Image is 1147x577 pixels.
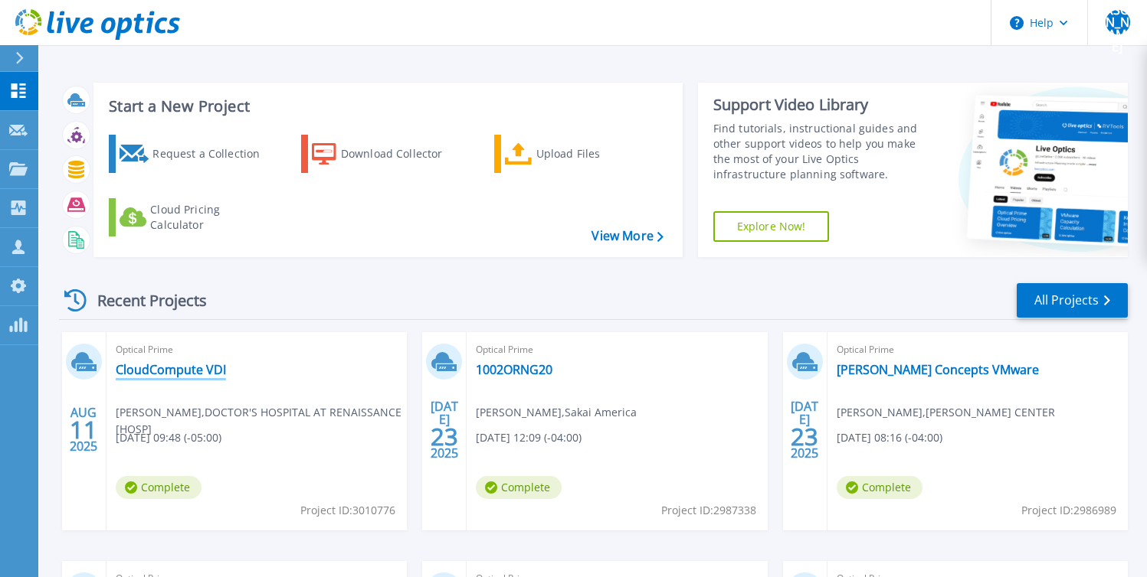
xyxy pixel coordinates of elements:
[116,362,226,377] a: CloudCompute VDI
[152,139,275,169] div: Request a Collection
[837,362,1039,377] a: [PERSON_NAME] Concepts VMware
[713,121,929,182] div: Find tutorials, instructional guides and other support videos to help you make the most of your L...
[476,404,637,421] span: [PERSON_NAME] , Sakai America
[476,362,552,377] a: 1002ORNG20
[116,341,398,358] span: Optical Prime
[661,502,756,519] span: Project ID: 2987338
[301,135,472,173] a: Download Collector
[341,139,464,169] div: Download Collector
[59,282,228,319] div: Recent Projects
[431,430,458,443] span: 23
[116,404,407,438] span: [PERSON_NAME] , DOCTOR'S HOSPITAL AT RENAISSANCE [HOSP]
[791,430,818,443] span: 23
[837,341,1119,358] span: Optical Prime
[837,429,942,446] span: [DATE] 08:16 (-04:00)
[300,502,395,519] span: Project ID: 3010776
[476,341,758,358] span: Optical Prime
[713,95,929,115] div: Support Video Library
[116,476,202,499] span: Complete
[476,429,582,446] span: [DATE] 12:09 (-04:00)
[536,139,659,169] div: Upload Files
[1021,502,1116,519] span: Project ID: 2986989
[713,211,830,242] a: Explore Now!
[109,198,280,236] a: Cloud Pricing Calculator
[430,402,459,458] div: [DATE] 2025
[150,202,273,233] div: Cloud Pricing Calculator
[790,402,819,458] div: [DATE] 2025
[592,229,663,243] a: View More
[837,404,1055,421] span: [PERSON_NAME] , [PERSON_NAME] CENTER
[70,423,97,436] span: 11
[116,429,221,446] span: [DATE] 09:48 (-05:00)
[494,135,665,173] a: Upload Files
[109,98,663,115] h3: Start a New Project
[69,402,98,458] div: AUG 2025
[476,476,562,499] span: Complete
[1017,283,1128,318] a: All Projects
[837,476,923,499] span: Complete
[109,135,280,173] a: Request a Collection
